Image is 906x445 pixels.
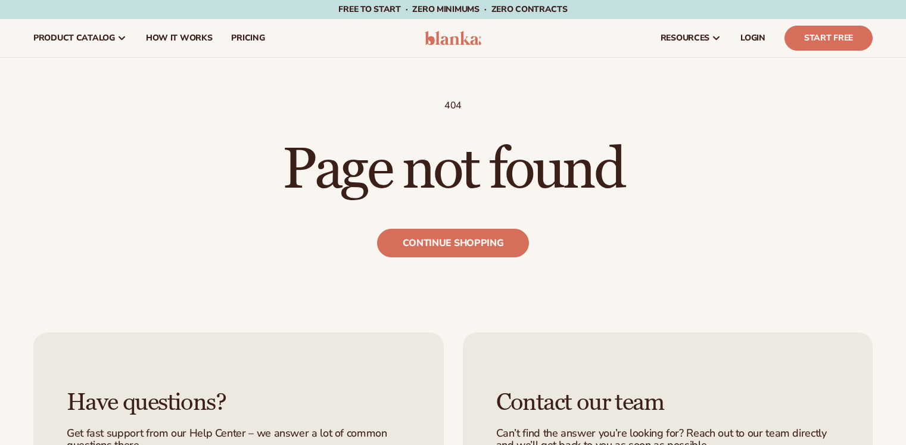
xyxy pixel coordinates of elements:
span: product catalog [33,33,115,43]
span: How It Works [146,33,213,43]
h3: Have questions? [67,390,410,416]
a: Start Free [784,26,873,51]
span: resources [661,33,709,43]
h3: Contact our team [496,390,840,416]
span: LOGIN [740,33,765,43]
img: logo [425,31,481,45]
a: Continue shopping [377,229,530,257]
a: LOGIN [731,19,775,57]
a: How It Works [136,19,222,57]
p: 404 [33,99,873,112]
a: resources [651,19,731,57]
span: Free to start · ZERO minimums · ZERO contracts [338,4,567,15]
a: product catalog [24,19,136,57]
a: pricing [222,19,274,57]
span: pricing [231,33,264,43]
h1: Page not found [33,142,873,199]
